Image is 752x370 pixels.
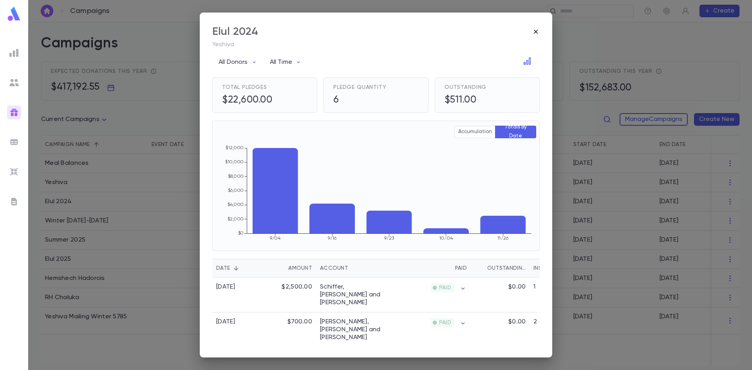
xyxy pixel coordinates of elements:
[333,94,339,106] h5: 6
[265,259,316,278] div: Amount
[333,84,387,90] span: Pledge Quantity
[445,94,477,106] h5: $511.00
[270,58,292,66] p: All Time
[228,174,244,179] tspan: $8,000
[225,159,244,164] tspan: $10,000
[265,278,316,312] div: $2,500.00
[288,259,312,278] div: Amount
[222,94,272,106] h5: $22,600.00
[9,108,19,117] img: campaigns_gradient.17ab1fa96dd0f67c2e976ce0b3818124.svg
[212,25,258,38] div: Elul 2024
[212,259,265,278] div: Date
[222,84,267,90] span: Total Pledges
[276,262,288,274] button: Sort
[228,188,244,193] tspan: $6,000
[436,285,454,291] span: PAID
[521,55,533,67] button: Open in Data Center
[530,278,577,312] div: 1
[533,318,537,326] p: 2
[508,283,526,291] p: $0.00
[9,48,19,58] img: reports_grey.c525e4749d1bce6a11f5fe2a8de1b229.svg
[439,236,453,241] tspan: 10/04
[533,259,560,278] div: Installments
[320,259,348,278] div: Account
[454,126,495,138] button: Accumulation
[270,236,281,241] tspan: 9/04
[228,202,244,207] tspan: $4,000
[497,236,508,241] tspan: 11/26
[320,283,390,307] a: Schiffer, [PERSON_NAME] and [PERSON_NAME]
[212,41,540,49] p: Yeshiva
[9,197,19,206] img: letters_grey.7941b92b52307dd3b8a917253454ce1c.svg
[320,318,390,341] a: [PERSON_NAME], [PERSON_NAME] and [PERSON_NAME]
[316,259,394,278] div: Account
[471,259,530,278] div: Outstanding
[216,259,230,278] div: Date
[9,137,19,147] img: batches_grey.339ca447c9d9533ef1741baa751efc33.svg
[475,262,487,274] button: Sort
[455,259,467,278] div: Paid
[6,6,22,22] img: logo
[487,259,526,278] div: Outstanding
[264,55,308,70] button: All Time
[230,262,242,274] button: Sort
[445,84,486,90] span: Outstanding
[348,262,361,274] button: Sort
[212,55,264,70] button: All Donors
[394,259,471,278] div: Paid
[508,318,526,326] p: $0.00
[216,283,235,291] div: [DATE]
[443,262,455,274] button: Sort
[216,318,235,326] div: [DATE]
[530,259,577,278] div: Installments
[436,319,454,326] span: PAID
[238,231,244,236] tspan: $0
[495,126,536,138] button: Totals By Date
[265,312,316,347] div: $700.00
[384,236,394,241] tspan: 9/23
[9,167,19,177] img: imports_grey.530a8a0e642e233f2baf0ef88e8c9fcb.svg
[226,145,244,150] tspan: $12,000
[9,78,19,87] img: students_grey.60c7aba0da46da39d6d829b817ac14fc.svg
[219,58,248,66] p: All Donors
[228,217,244,222] tspan: $2,000
[328,236,337,241] tspan: 9/16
